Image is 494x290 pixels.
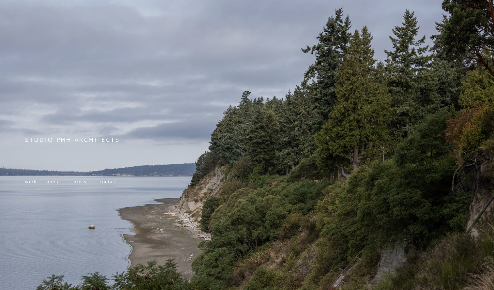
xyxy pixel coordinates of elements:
span: STUDIO PHH ARCHITECTS [25,135,120,144]
a: contact [100,179,116,185]
a: work [25,179,36,185]
a: press [74,179,86,185]
a: about [47,179,60,185]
